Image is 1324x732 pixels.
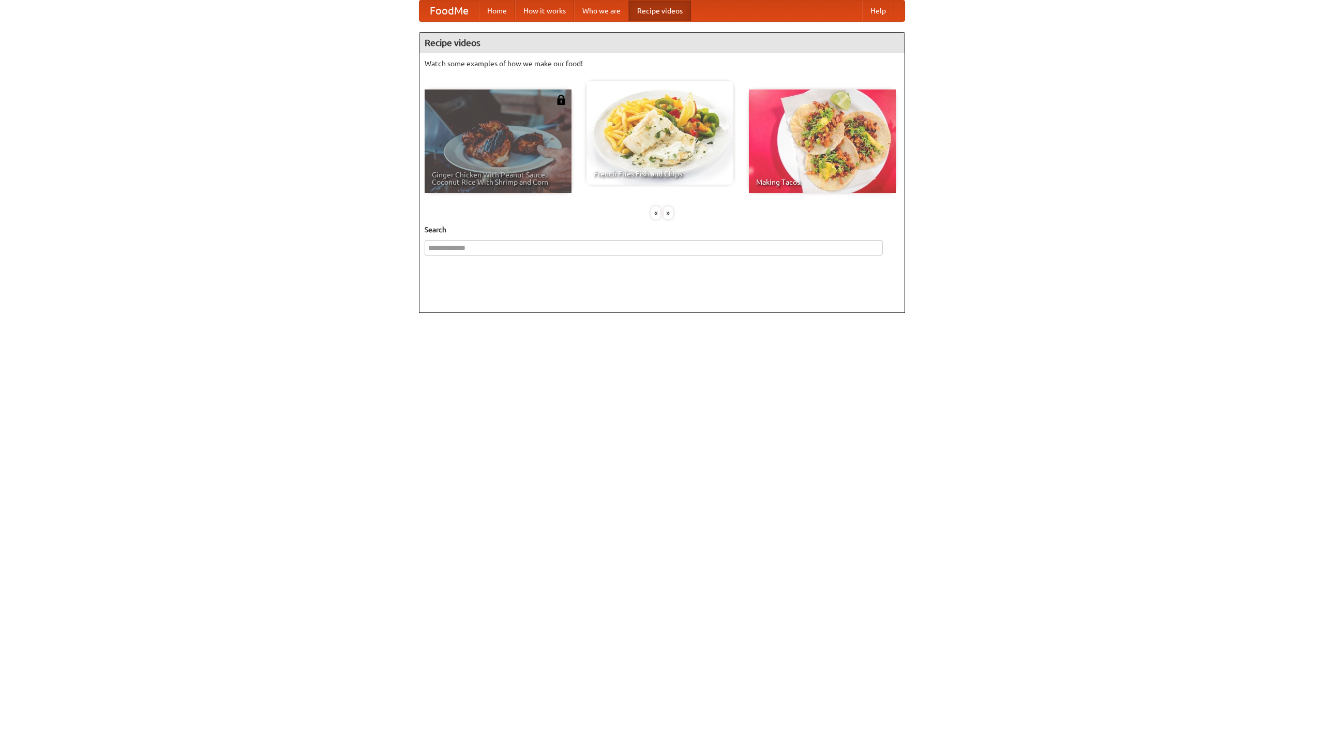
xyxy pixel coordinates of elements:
a: FoodMe [419,1,479,21]
span: French Fries Fish and Chips [594,170,726,177]
p: Watch some examples of how we make our food! [425,58,899,69]
a: French Fries Fish and Chips [586,81,733,185]
a: Recipe videos [629,1,691,21]
a: Making Tacos [749,89,896,193]
a: Home [479,1,515,21]
h4: Recipe videos [419,33,905,53]
img: 483408.png [556,95,566,105]
h5: Search [425,225,899,235]
span: Making Tacos [756,178,889,186]
a: How it works [515,1,574,21]
div: » [664,206,673,219]
div: « [651,206,660,219]
a: Help [862,1,894,21]
a: Who we are [574,1,629,21]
